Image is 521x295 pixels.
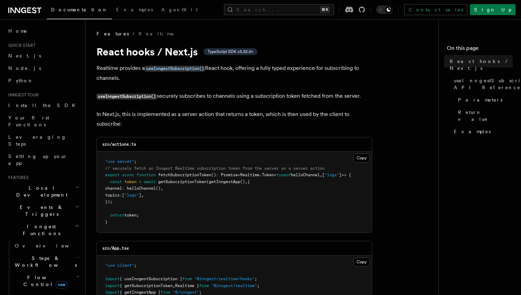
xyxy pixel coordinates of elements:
[161,186,163,191] span: ,
[157,2,202,19] a: AgentKit
[454,128,491,135] span: Examples
[245,179,247,184] span: ,
[211,172,216,177] span: ()
[161,290,170,295] span: from
[102,246,129,251] code: src/App.tsx
[175,283,199,288] span: Realtime }
[116,7,153,12] span: Examples
[12,271,81,291] button: Flow Controlnew
[455,94,513,106] a: Parameters
[141,193,144,198] span: ,
[376,6,393,14] button: Toggle dark mode
[145,66,205,72] code: useInngestSubscription()
[221,172,238,177] span: Promise
[8,154,68,166] span: Setting up your app
[455,106,513,125] a: Return value
[139,193,141,198] span: ]
[6,201,81,220] button: Events & Triggers
[322,172,325,177] span: [
[207,49,253,54] span: TypeScript SDK v3.32.0+
[110,213,124,218] span: return
[209,179,240,184] span: getInngestApp
[451,74,513,94] a: useInngestSubscription() API Reference
[134,263,136,268] span: ;
[112,2,157,19] a: Examples
[56,281,67,288] span: new
[8,134,67,147] span: Leveraging Steps
[238,172,240,177] span: <
[199,283,209,288] span: from
[173,283,175,288] span: ,
[6,43,35,48] span: Quick start
[120,290,161,295] span: { getInngestApp }
[122,193,124,198] span: [
[247,179,250,184] span: {
[105,276,120,281] span: import
[199,290,202,295] span: ;
[105,159,134,164] span: "use server"
[458,96,502,103] span: Parameters
[354,154,370,162] button: Copy
[122,172,134,177] span: async
[240,172,259,177] span: Realtime
[6,92,39,98] span: Inngest tour
[105,166,325,171] span: // securely fetch an Inngest Realtime subscription token from the server as a server action
[161,7,198,12] span: AgentKit
[450,58,513,72] span: React hooks / Next.js
[105,263,134,268] span: "use client"
[96,30,129,37] span: Features
[216,172,218,177] span: :
[105,193,120,198] span: topics
[12,255,77,268] span: Steps & Workflows
[124,179,136,184] span: token
[320,6,330,13] kbd: ⌘K
[124,193,139,198] span: "logs"
[15,243,86,249] span: Overview
[6,175,29,180] span: Features
[120,283,173,288] span: { getSubscriptionToken
[105,220,108,224] span: }
[8,53,41,59] span: Next.js
[6,99,81,112] a: Install the SDK
[144,179,156,184] span: await
[276,172,291,177] span: typeof
[458,109,513,123] span: Return value
[51,7,108,12] span: Documentation
[12,274,76,288] span: Flow Control
[240,179,245,184] span: ()
[105,290,120,295] span: import
[8,28,28,34] span: Home
[122,186,124,191] span: :
[96,109,372,129] p: In Next.js, this is implemented as a server action that returns a token, which is then used by th...
[6,50,81,62] a: Next.js
[8,65,41,71] span: Node.js
[354,257,370,266] button: Copy
[145,65,205,71] a: useInngestSubscription()
[6,220,81,240] button: Inngest Functions
[120,193,122,198] span: :
[6,182,81,201] button: Local Development
[8,103,80,108] span: Install the SDK
[47,2,112,19] a: Documentation
[124,213,139,218] span: token;
[447,55,513,74] a: React hooks / Next.js
[257,283,259,288] span: ;
[194,276,255,281] span: "@inngest/realtime/hooks"
[320,172,322,177] span: ,
[6,112,81,131] a: Your first Functions
[105,283,120,288] span: import
[339,172,351,177] span: ]>> {
[110,179,122,184] span: const
[136,172,156,177] span: function
[6,223,74,237] span: Inngest Functions
[102,142,136,147] code: src/actions.ts
[105,186,122,191] span: channel
[262,172,274,177] span: Token
[259,172,262,177] span: .
[470,4,515,15] a: Sign Up
[182,276,192,281] span: from
[6,74,81,87] a: Python
[105,199,112,204] span: });
[451,125,513,138] a: Examples
[274,172,276,177] span: <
